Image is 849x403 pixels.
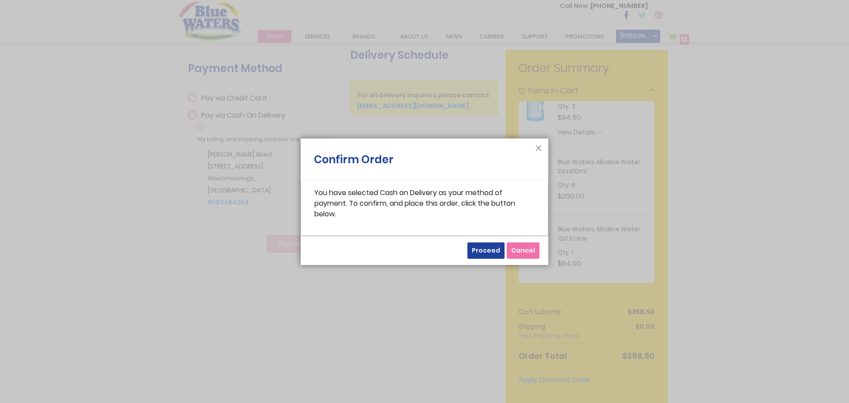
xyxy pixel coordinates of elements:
[472,246,500,255] span: Proceed
[314,188,535,219] p: You have selected Cash on Delivery as your method of payment. To confirm, and place this order, c...
[511,246,535,255] span: Cancel
[467,242,505,259] button: Proceed
[507,242,539,259] button: Cancel
[314,152,394,172] h1: Confirm Order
